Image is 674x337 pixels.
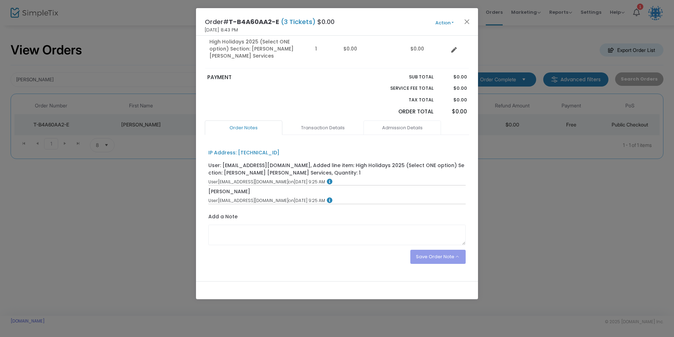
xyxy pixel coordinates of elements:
[440,96,467,104] p: $0.00
[208,179,466,185] div: [EMAIL_ADDRESS][DOMAIN_NAME] [DATE] 9:25 AM
[205,120,282,135] a: Order Notes
[311,29,339,69] td: 1
[374,85,434,92] p: Service Fee Total
[208,149,280,156] div: IP Address: [TECHNICAL_ID]
[208,197,218,203] span: User:
[288,197,294,203] span: on
[208,179,218,185] span: User:
[440,108,467,116] p: $0.00
[374,108,434,116] p: Order Total
[339,29,406,69] td: $0.00
[363,120,441,135] a: Admission Details
[208,162,466,177] div: User: [EMAIL_ADDRESS][DOMAIN_NAME], Added line item: High Holidays 2025 (Select ONE option) Secti...
[288,179,294,185] span: on
[284,120,362,135] a: Transaction Details
[205,26,238,34] span: [DATE] 8:43 PM
[440,85,467,92] p: $0.00
[423,19,466,27] button: Action
[440,73,467,81] p: $0.00
[205,29,311,69] td: High Holidays 2025 (Select ONE option) Section: [PERSON_NAME] [PERSON_NAME] Services
[462,17,472,26] button: Close
[229,17,279,26] span: T-B4A60AA2-E
[406,29,448,69] td: $0.00
[374,73,434,81] p: Sub total
[374,96,434,104] p: Tax Total
[208,197,466,204] div: [EMAIL_ADDRESS][DOMAIN_NAME] [DATE] 9:25 AM
[208,188,250,195] div: [PERSON_NAME]
[207,73,334,82] p: PAYMENT
[279,17,317,26] span: (3 Tickets)
[205,17,335,26] h4: Order# $0.00
[208,213,238,222] label: Add a Note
